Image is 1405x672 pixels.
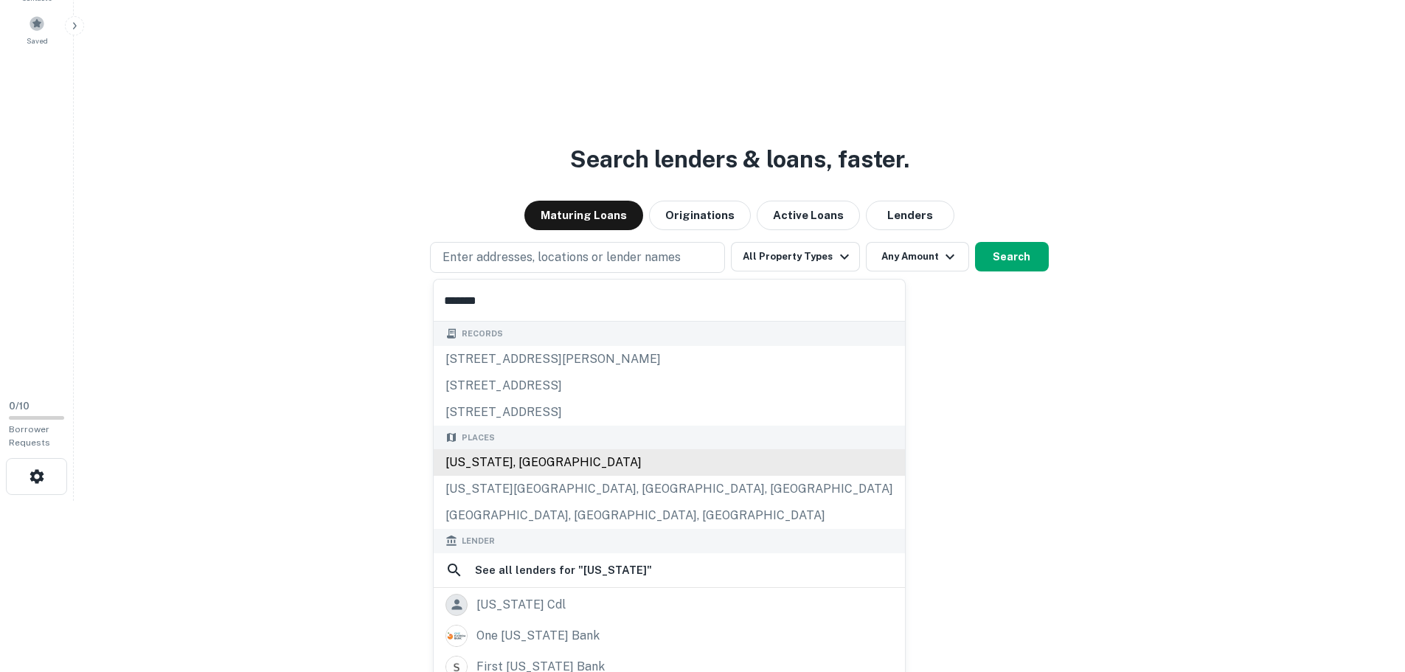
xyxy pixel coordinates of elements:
button: Search [975,242,1049,271]
a: one [US_STATE] bank [434,620,905,651]
button: Active Loans [757,201,860,230]
span: Borrower Requests [9,424,50,448]
button: Maturing Loans [524,201,643,230]
div: one [US_STATE] bank [476,625,600,647]
h3: Search lenders & loans, faster. [570,142,909,177]
button: Enter addresses, locations or lender names [430,242,725,273]
a: Saved [4,10,69,49]
div: [STREET_ADDRESS] [434,399,905,426]
div: [GEOGRAPHIC_DATA], [GEOGRAPHIC_DATA], [GEOGRAPHIC_DATA] [434,502,905,529]
div: [STREET_ADDRESS] [434,373,905,399]
span: 0 / 10 [9,401,30,412]
span: Places [462,432,495,444]
button: Originations [649,201,751,230]
button: Any Amount [866,242,969,271]
div: [US_STATE] cdl [476,594,566,616]
span: Records [462,328,503,340]
p: Enter addresses, locations or lender names [443,249,681,266]
img: picture [446,626,467,646]
iframe: Chat Widget [1331,554,1405,625]
span: Lender [462,535,495,547]
a: [US_STATE] cdl [434,589,905,620]
div: [US_STATE][GEOGRAPHIC_DATA], [GEOGRAPHIC_DATA], [GEOGRAPHIC_DATA] [434,476,905,502]
span: Saved [27,35,48,46]
button: Lenders [866,201,954,230]
div: [STREET_ADDRESS][PERSON_NAME] [434,346,905,373]
button: All Property Types [731,242,859,271]
h6: See all lenders for " [US_STATE] " [475,561,652,579]
div: [US_STATE], [GEOGRAPHIC_DATA] [434,449,905,476]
